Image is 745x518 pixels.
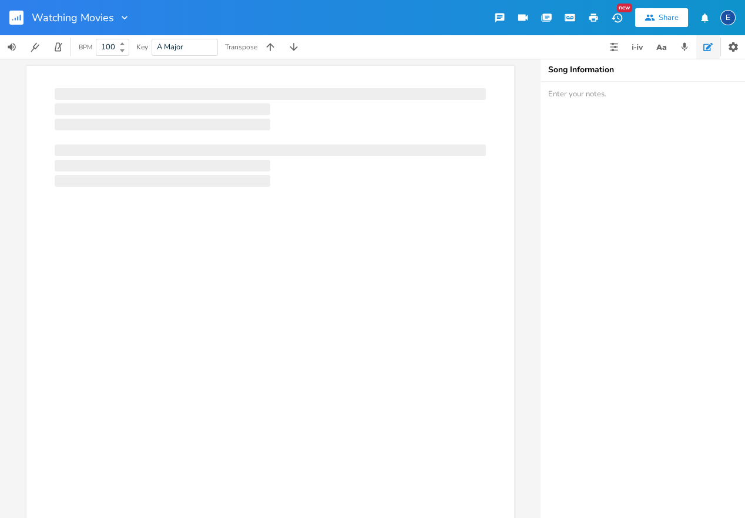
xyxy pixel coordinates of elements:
button: Share [635,8,688,27]
div: Transpose [225,43,257,51]
div: New [617,4,632,12]
div: Erin Nicole [720,10,736,25]
div: Key [136,43,148,51]
button: E [720,4,736,31]
button: New [605,7,629,28]
span: Watching Movies [32,12,114,23]
span: A Major [157,42,183,52]
div: Share [659,12,679,23]
div: BPM [79,44,92,51]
